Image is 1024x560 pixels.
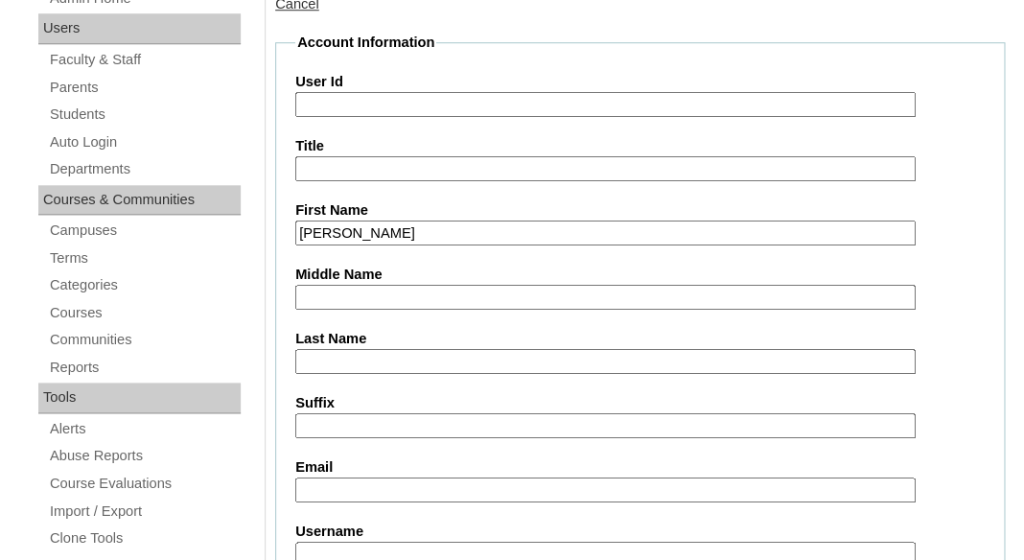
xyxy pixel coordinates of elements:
[295,265,985,285] label: Middle Name
[48,444,241,468] a: Abuse Reports
[38,13,241,44] div: Users
[48,328,241,352] a: Communities
[295,200,985,221] label: First Name
[48,219,241,243] a: Campuses
[38,185,241,216] div: Courses & Communities
[48,48,241,72] a: Faculty & Staff
[48,301,241,325] a: Courses
[48,76,241,100] a: Parents
[48,526,241,550] a: Clone Tools
[295,33,436,53] legend: Account Information
[295,72,985,92] label: User Id
[48,500,241,524] a: Import / Export
[295,329,985,349] label: Last Name
[48,103,241,127] a: Students
[48,472,241,496] a: Course Evaluations
[48,273,241,297] a: Categories
[48,130,241,154] a: Auto Login
[48,157,241,181] a: Departments
[295,393,985,413] label: Suffix
[48,417,241,441] a: Alerts
[295,457,985,478] label: Email
[295,522,985,542] label: Username
[38,383,241,413] div: Tools
[295,136,985,156] label: Title
[48,356,241,380] a: Reports
[48,246,241,270] a: Terms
